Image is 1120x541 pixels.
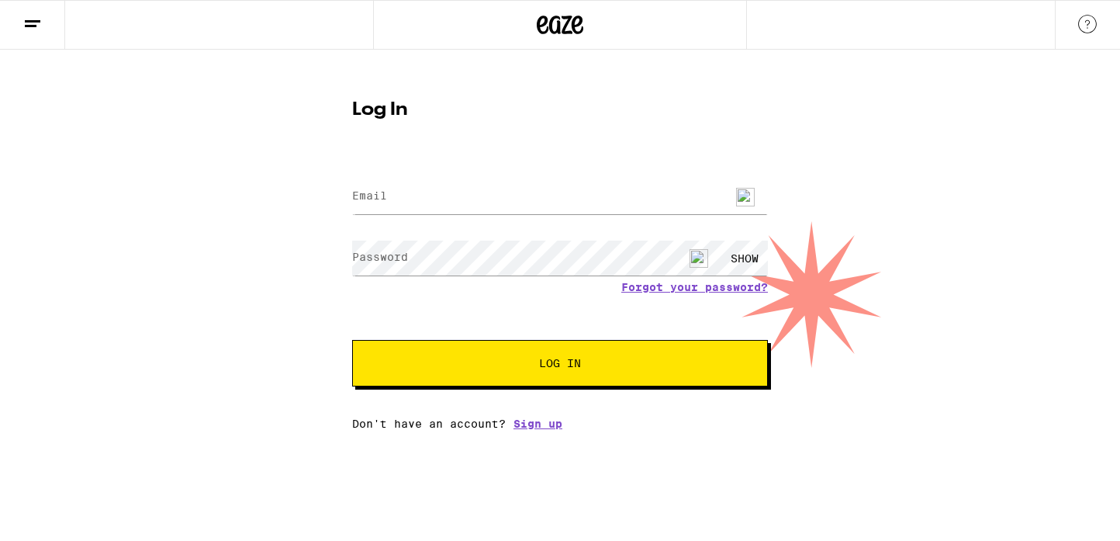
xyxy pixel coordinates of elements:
[352,189,387,202] label: Email
[352,340,768,387] button: Log In
[690,249,708,268] img: npw-badge-icon-locked.svg
[621,281,768,293] a: Forgot your password?
[352,418,768,430] div: Don't have an account?
[721,241,768,276] div: SHOW
[352,101,768,120] h1: Log In
[513,418,562,430] a: Sign up
[736,188,755,206] img: npw-badge-icon-locked.svg
[352,179,768,214] input: Email
[352,251,408,263] label: Password
[539,358,581,369] span: Log In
